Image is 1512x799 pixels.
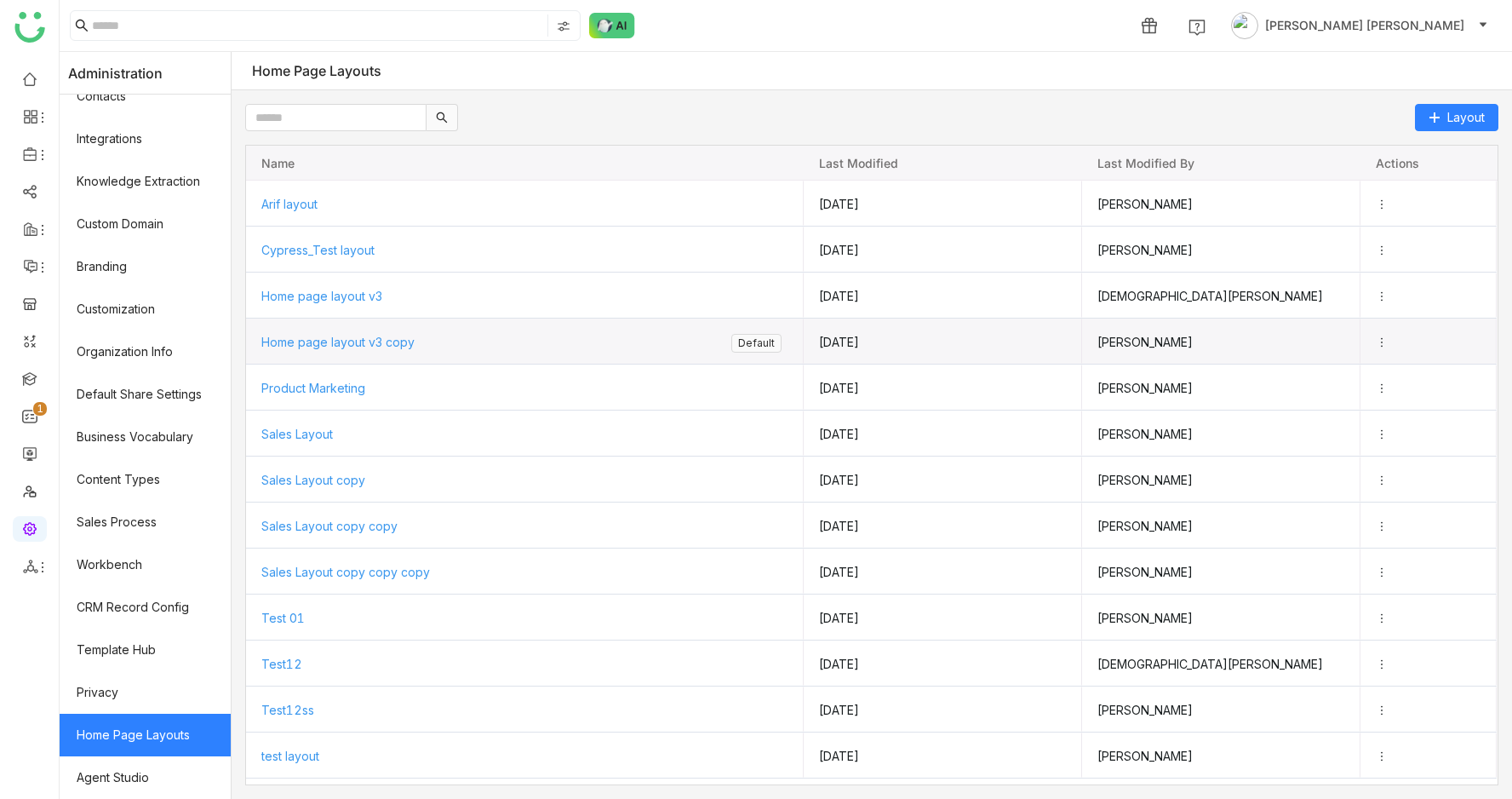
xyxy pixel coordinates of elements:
span: [PERSON_NAME] [1097,319,1345,363]
span: Last modified by [1097,156,1194,170]
a: Privacy [60,671,231,714]
div: Press SPACE to select this row. [246,181,1497,227]
a: Template Hub [60,629,231,671]
span: [PERSON_NAME] [1097,181,1345,225]
span: Administration [68,52,163,95]
a: Sales Process [60,501,231,543]
div: Press SPACE to select this row. [246,595,1497,641]
a: Content Types [60,458,231,501]
span: [DATE] [819,335,859,349]
a: Branding [60,245,231,288]
span: [DATE] [819,749,859,763]
div: Press SPACE to select this row. [246,273,1497,319]
span: [DEMOGRAPHIC_DATA][PERSON_NAME] [1097,273,1345,317]
div: Press SPACE to select this row. [246,457,1497,503]
a: Knowledge Extraction [60,160,231,203]
div: Press SPACE to select this row. [246,687,1497,733]
span: Sales Layout copy copy copy [261,565,430,579]
span: test layout [261,749,319,763]
a: Business Vocabulary [60,416,231,458]
div: Press SPACE to select this row. [246,319,1497,365]
span: [PERSON_NAME] [1097,733,1345,777]
a: Customization [60,288,231,331]
span: [DATE] [819,243,859,257]
img: help.svg [1188,19,1206,36]
span: [PERSON_NAME] [1097,549,1345,593]
a: Agent Studio [60,756,231,799]
span: Test12 [261,657,302,671]
span: Sales Layout copy copy [261,519,398,533]
div: Press SPACE to select this row. [246,733,1497,779]
span: [DATE] [819,611,859,625]
span: Sales Layout copy [261,473,365,487]
span: [DEMOGRAPHIC_DATA][PERSON_NAME] [1097,641,1345,685]
span: [DATE] [819,289,859,303]
div: Press SPACE to select this row. [246,411,1497,457]
span: [DATE] [819,519,859,533]
div: Press SPACE to select this row. [246,641,1497,687]
span: [PERSON_NAME] [1097,687,1345,731]
span: [PERSON_NAME] [1097,411,1345,455]
span: Layout [1447,108,1485,127]
nz-badge-sup: 1 [33,402,47,416]
span: Last modified [819,156,898,170]
a: Workbench [60,543,231,586]
a: Contacts [60,75,231,118]
span: Sales Layout [261,427,333,441]
button: Layout [1415,104,1498,131]
div: Press SPACE to select this row. [246,549,1497,595]
div: Press SPACE to select this row. [246,503,1497,549]
span: Product Marketing [261,381,365,395]
span: [DATE] [819,381,859,395]
span: [PERSON_NAME] [1097,365,1345,409]
span: Home page layout v3 copy [261,335,415,349]
button: [PERSON_NAME] [PERSON_NAME] [1228,12,1492,39]
span: [PERSON_NAME] [PERSON_NAME] [1265,16,1464,35]
span: Test 01 [261,611,305,625]
span: Arif layout [261,197,318,211]
a: Custom Domain [60,203,231,245]
span: [PERSON_NAME] [1097,227,1345,271]
span: [DATE] [819,197,859,211]
img: ask-buddy-normal.svg [589,13,635,38]
span: Home page layout v3 [261,289,382,303]
div: Press SPACE to select this row. [246,365,1497,411]
img: search-type.svg [557,20,570,33]
span: Actions [1376,156,1419,170]
nz-tag: Default [731,334,782,353]
a: Organization Info [60,331,231,373]
span: Cypress_Test layout [261,243,375,257]
div: Press SPACE to select this row. [246,227,1497,273]
span: [PERSON_NAME] [1097,457,1345,501]
span: Name [261,156,295,170]
span: [DATE] [819,473,859,487]
p: 1 [37,400,43,417]
span: [DATE] [819,565,859,579]
span: [PERSON_NAME] [1097,503,1345,547]
a: Default Share Settings [60,373,231,416]
span: [DATE] [819,703,859,717]
span: [PERSON_NAME] [1097,595,1345,639]
span: [DATE] [819,657,859,671]
span: [DATE] [819,427,859,441]
a: Home Page Layouts [60,714,231,756]
img: logo [14,12,45,43]
div: Home Page Layouts [252,62,381,79]
img: avatar [1231,12,1258,39]
span: Test12ss [261,703,314,717]
a: Integrations [60,118,231,160]
a: CRM Record Config [60,586,231,629]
